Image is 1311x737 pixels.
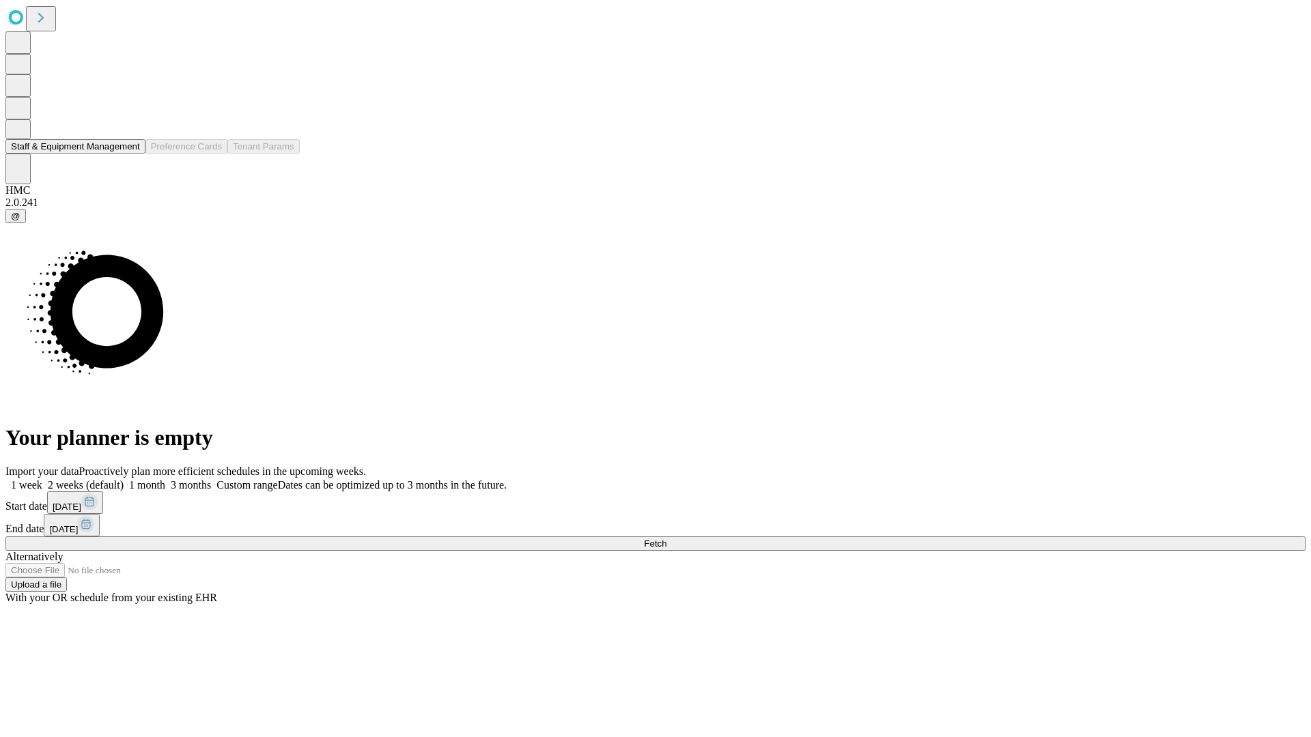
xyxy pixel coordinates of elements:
span: Dates can be optimized up to 3 months in the future. [278,479,507,491]
span: Import your data [5,465,79,477]
button: Preference Cards [145,139,227,154]
span: 3 months [171,479,211,491]
span: [DATE] [49,524,78,534]
span: With your OR schedule from your existing EHR [5,592,217,603]
button: Upload a file [5,577,67,592]
div: Start date [5,491,1306,514]
button: Staff & Equipment Management [5,139,145,154]
span: 2 weeks (default) [48,479,124,491]
span: Proactively plan more efficient schedules in the upcoming weeks. [79,465,366,477]
div: End date [5,514,1306,536]
button: Fetch [5,536,1306,551]
span: Custom range [216,479,277,491]
button: @ [5,209,26,223]
span: [DATE] [53,502,81,512]
button: [DATE] [47,491,103,514]
span: 1 month [129,479,165,491]
button: [DATE] [44,514,100,536]
span: Fetch [644,538,666,549]
div: HMC [5,184,1306,197]
div: 2.0.241 [5,197,1306,209]
h1: Your planner is empty [5,425,1306,450]
button: Tenant Params [227,139,300,154]
span: Alternatively [5,551,63,562]
span: 1 week [11,479,42,491]
span: @ [11,211,20,221]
